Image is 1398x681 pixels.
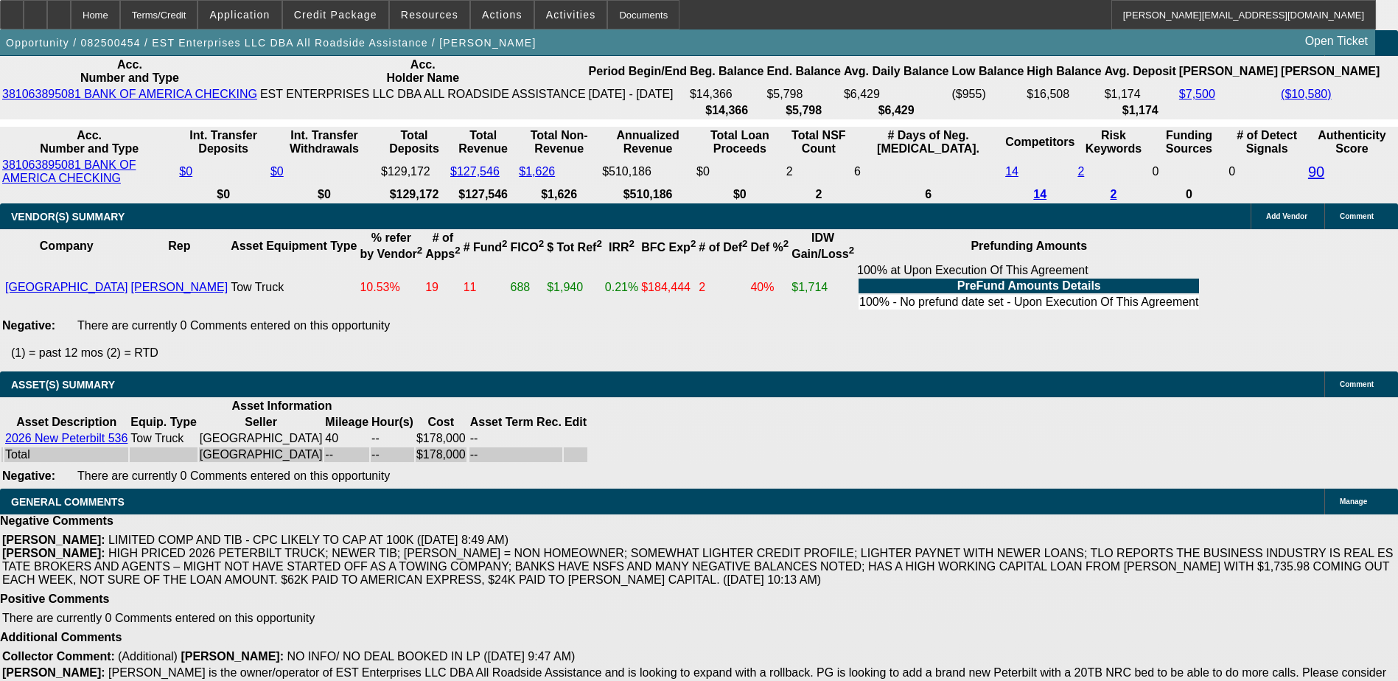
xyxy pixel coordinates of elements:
[766,87,841,102] td: $5,798
[518,128,600,156] th: Total Non-Revenue
[40,240,94,252] b: Company
[1,57,258,85] th: Acc. Number and Type
[1308,164,1324,180] a: 90
[786,128,852,156] th: Sum of the Total NSF Count and Total Overdraft Fee Count from Ocrolus
[502,238,507,249] sup: 2
[371,447,414,462] td: --
[1033,188,1046,200] a: 14
[118,650,178,663] span: (Additional)
[696,158,784,186] td: $0
[416,431,466,446] td: $178,000
[482,9,522,21] span: Actions
[179,165,192,178] a: $0
[689,87,764,102] td: $14,366
[859,295,1199,310] td: 100% - No prefund date set - Upon Execution Of This Agreement
[951,57,1024,85] th: Low Balance
[390,1,469,29] button: Resources
[245,416,277,428] b: Seller
[178,187,268,202] th: $0
[1004,128,1075,156] th: Competitors
[588,87,688,102] td: [DATE] - [DATE]
[6,37,537,49] span: Opportunity / 082500454 / EST Enterprises LLC DBA All Roadside Assistance / [PERSON_NAME]
[470,416,562,428] b: Asset Term Rec.
[11,496,125,508] span: GENERAL COMMENTS
[1026,87,1102,102] td: $16,508
[450,187,517,202] th: $127,546
[1340,212,1374,220] span: Comment
[2,88,257,100] a: 381063895081 BANK OF AMERICA CHECKING
[1178,57,1279,85] th: [PERSON_NAME]
[455,245,460,256] sup: 2
[259,57,587,85] th: Acc. Holder Name
[131,281,228,293] a: [PERSON_NAME]
[602,165,693,178] div: $510,186
[535,1,607,29] button: Activities
[469,415,562,430] th: Asset Term Recommendation
[1026,57,1102,85] th: High Balance
[270,165,284,178] a: $0
[604,263,639,312] td: 0.21%
[518,187,600,202] th: $1,626
[971,240,1087,252] b: Prefunding Amounts
[766,57,841,85] th: End. Balance
[564,415,587,430] th: Edit
[588,57,688,85] th: Period Begin/End
[641,241,696,254] b: BFC Exp
[1340,497,1367,506] span: Manage
[849,245,854,256] sup: 2
[1152,187,1227,202] th: 0
[699,241,747,254] b: # of Def
[596,238,601,249] sup: 2
[951,87,1024,102] td: ($955)
[601,187,694,202] th: $510,186
[325,416,368,428] b: Mileage
[178,128,268,156] th: Int. Transfer Deposits
[957,279,1101,292] b: PreFund Amounts Details
[77,319,390,332] span: There are currently 0 Comments entered on this opportunity
[130,431,197,446] td: Tow Truck
[853,158,1003,186] td: 6
[324,431,369,446] td: 40
[1281,88,1332,100] a: ($10,580)
[2,650,115,663] b: Collector Comment:
[380,187,448,202] th: $129,172
[510,263,545,312] td: 688
[1104,87,1177,102] td: $1,174
[283,1,388,29] button: Credit Package
[519,165,555,178] a: $1,626
[843,57,950,85] th: Avg. Daily Balance
[1228,158,1306,186] td: 0
[294,9,377,21] span: Credit Package
[1104,57,1177,85] th: Avg. Deposit
[231,240,357,252] b: Asset Equipment Type
[231,399,332,412] b: Asset Information
[209,9,270,21] span: Application
[640,263,696,312] td: $184,444
[380,128,448,156] th: Total Deposits
[843,87,950,102] td: $6,429
[749,263,789,312] td: 40%
[1005,165,1018,178] a: 14
[11,346,1398,360] p: (1) = past 12 mos (2) = RTD
[1228,128,1306,156] th: # of Detect Signals
[450,128,517,156] th: Total Revenue
[853,187,1003,202] th: 6
[469,431,562,446] td: --
[450,165,500,178] a: $127,546
[546,9,596,21] span: Activities
[199,431,324,446] td: [GEOGRAPHIC_DATA]
[1077,165,1084,178] a: 2
[230,263,357,312] td: Tow Truck
[783,238,789,249] sup: 2
[270,128,379,156] th: Int. Transfer Withdrawals
[2,319,55,332] b: Negative:
[742,238,747,249] sup: 2
[766,103,841,118] th: $5,798
[130,415,197,430] th: Equip. Type
[2,547,105,559] b: [PERSON_NAME]:
[1,128,177,156] th: Acc. Number and Type
[428,416,455,428] b: Cost
[791,263,855,312] td: $1,714
[324,447,369,462] td: --
[259,87,587,102] td: EST ENTERPRISES LLC DBA ALL ROADSIDE ASSISTANCE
